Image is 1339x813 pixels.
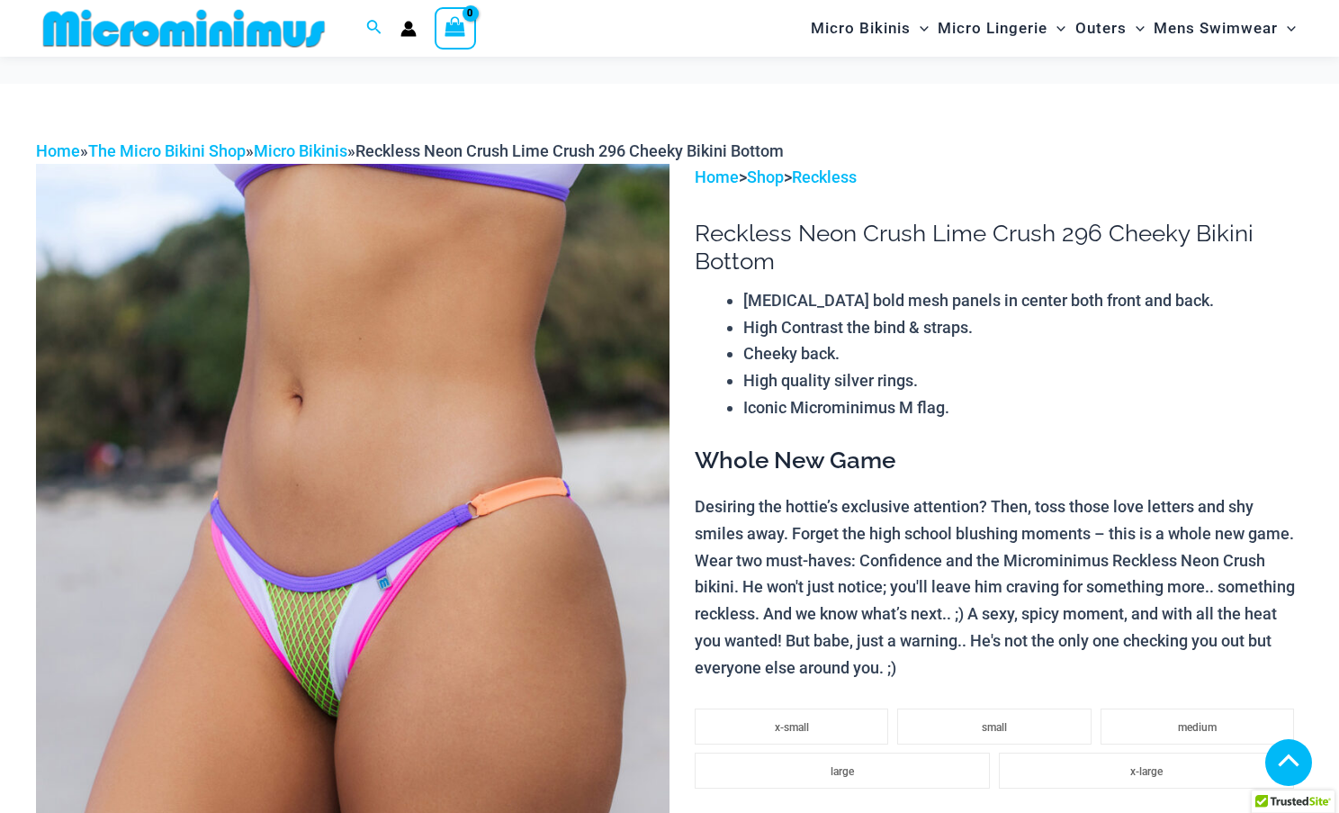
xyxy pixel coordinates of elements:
span: Menu Toggle [1278,5,1296,51]
li: medium [1101,709,1294,745]
span: small [982,721,1007,734]
a: Search icon link [366,17,382,40]
span: Outers [1075,5,1127,51]
span: medium [1178,721,1217,734]
li: large [695,753,990,789]
span: Menu Toggle [1047,5,1065,51]
a: The Micro Bikini Shop [88,141,246,160]
p: > > [695,164,1303,191]
span: large [831,765,854,778]
li: small [897,709,1091,745]
li: Iconic Microminimus M flag. [743,394,1303,421]
span: Menu Toggle [911,5,929,51]
p: Desiring the hottie’s exclusive attention? Then, toss those love letters and shy smiles away. For... [695,493,1303,681]
li: x-large [999,753,1294,789]
a: Home [36,141,80,160]
h3: Whole New Game [695,446,1303,476]
span: x-small [775,721,809,734]
span: Micro Bikinis [811,5,911,51]
a: OutersMenu ToggleMenu Toggle [1071,5,1149,51]
a: View Shopping Cart, empty [435,7,476,49]
a: Reckless [792,167,857,186]
a: Home [695,167,739,186]
span: » » » [36,141,784,160]
a: Shop [747,167,784,186]
h1: Reckless Neon Crush Lime Crush 296 Cheeky Bikini Bottom [695,220,1303,276]
a: Micro BikinisMenu ToggleMenu Toggle [806,5,933,51]
li: High Contrast the bind & straps. [743,314,1303,341]
span: Menu Toggle [1127,5,1145,51]
a: Micro Bikinis [254,141,347,160]
li: [MEDICAL_DATA] bold mesh panels in center both front and back. [743,287,1303,314]
a: Account icon link [400,21,417,37]
nav: Site Navigation [804,3,1303,54]
li: Cheeky back. [743,340,1303,367]
span: x-large [1130,765,1163,778]
span: Mens Swimwear [1154,5,1278,51]
a: Micro LingerieMenu ToggleMenu Toggle [933,5,1070,51]
li: High quality silver rings. [743,367,1303,394]
a: Mens SwimwearMenu ToggleMenu Toggle [1149,5,1300,51]
span: Micro Lingerie [938,5,1047,51]
span: Reckless Neon Crush Lime Crush 296 Cheeky Bikini Bottom [355,141,784,160]
li: x-small [695,709,888,745]
img: MM SHOP LOGO FLAT [36,8,332,49]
